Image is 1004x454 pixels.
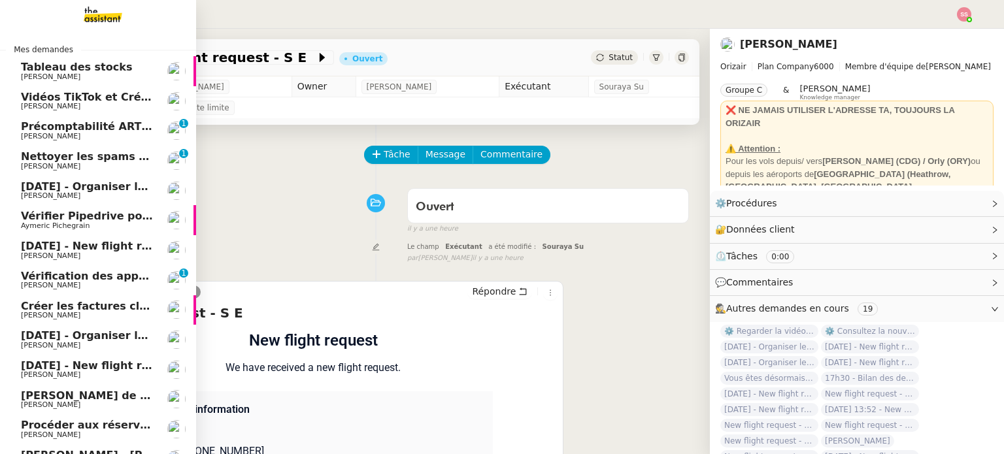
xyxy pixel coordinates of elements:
img: users%2FC9SBsJ0duuaSgpQFj5LgoEX8n0o2%2Favatar%2Fec9d51b8-9413-4189-adfb-7be4d8c96a3c [720,37,735,52]
span: Mes demandes [6,43,81,56]
nz-tag: Groupe C [720,84,767,97]
p: 1 [181,268,186,280]
span: [DATE] - Organiser le vol pour [PERSON_NAME] [21,329,298,342]
span: Souraya Su [543,243,584,250]
div: Ouvert [352,55,382,63]
img: users%2FCk7ZD5ubFNWivK6gJdIkoi2SB5d2%2Favatar%2F3f84dbb7-4157-4842-a987-fca65a8b7a9a [167,92,186,110]
img: users%2F1PNv5soDtMeKgnH5onPMHqwjzQn1%2Favatar%2Fd0f44614-3c2d-49b8-95e9-0356969fcfd1 [167,211,186,229]
span: Nettoyer les spams des emails - octobre 2025 [21,150,292,163]
span: Exécutant [445,243,482,250]
span: [PERSON_NAME] [720,60,994,73]
strong: [GEOGRAPHIC_DATA] (Heathrow, [GEOGRAPHIC_DATA], [GEOGRAPHIC_DATA], [GEOGRAPHIC_DATA]) [726,169,950,204]
span: [PERSON_NAME] [21,132,80,140]
span: Knowledge manager [799,94,860,101]
span: Message [426,147,465,162]
span: [PERSON_NAME] [21,251,80,260]
span: [PERSON_NAME] [21,311,80,319]
span: [DATE] - New flight request - [PERSON_NAME] [720,387,818,400]
span: 🕵️ [715,303,883,314]
span: [PERSON_NAME] [21,162,80,170]
small: [PERSON_NAME] [407,253,524,264]
span: il y a une heure [473,253,524,264]
span: [DATE] - New flight request - [PERSON_NAME] [821,356,919,369]
span: Tableau des stocks [21,61,132,73]
span: 17h30 - Bilan des demandes de la journée : en cours et restant à traiter - 10 octobre 2025 [821,372,919,385]
div: 🕵️Autres demandes en cours 19 [710,296,1004,321]
span: [DATE] - Organiser le vol pour [PERSON_NAME] [720,356,818,369]
span: [PERSON_NAME] [367,80,432,93]
span: [DATE] - New flight request - [PERSON_NAME] [21,240,291,252]
a: [PERSON_NAME] [740,38,837,50]
span: Données client [726,224,795,235]
span: [PERSON_NAME] [21,102,80,110]
div: 🔐Données client [710,217,1004,242]
img: svg [957,7,971,22]
h1: New flight request [133,329,493,352]
span: il y a une heure [407,223,458,235]
span: [PERSON_NAME] [21,370,80,379]
span: [DATE] - New flight request - [PERSON_NAME] [821,340,919,353]
span: ⏲️ [715,251,805,261]
span: par [407,253,418,264]
span: Tâches [726,251,758,261]
span: Aymeric Pichegrain [21,221,90,230]
img: users%2FSoHiyPZ6lTh48rkksBJmVXB4Fxh1%2Favatar%2F784cdfc3-6442-45b8-8ed3-42f1cc9271a4 [167,152,186,170]
img: users%2FW4OQjB9BRtYK2an7yusO0WsYLsD3%2Favatar%2F28027066-518b-424c-8476-65f2e549ac29 [167,390,186,408]
span: 6000 [814,62,834,71]
img: users%2FC9SBsJ0duuaSgpQFj5LgoEX8n0o2%2Favatar%2Fec9d51b8-9413-4189-adfb-7be4d8c96a3c [167,361,186,379]
span: [DATE] - Organiser le vol [GEOGRAPHIC_DATA]-[GEOGRAPHIC_DATA] pour [PERSON_NAME] [21,180,551,193]
span: Autres demandes en cours [726,303,849,314]
span: [DATE] - Organiser le vol [GEOGRAPHIC_DATA]-[GEOGRAPHIC_DATA] pour [PERSON_NAME] [720,340,818,353]
span: Procédures [726,198,777,208]
span: ⚙️ Regarder la vidéo Loom HubSpot [720,325,818,338]
span: Répondre [472,285,516,298]
img: users%2FW4OQjB9BRtYK2an7yusO0WsYLsD3%2Favatar%2F28027066-518b-424c-8476-65f2e549ac29 [167,420,186,438]
img: users%2FC9SBsJ0duuaSgpQFj5LgoEX8n0o2%2Favatar%2Fec9d51b8-9413-4189-adfb-7be4d8c96a3c [167,331,186,349]
span: Le champ [407,243,439,250]
img: users%2FW4OQjB9BRtYK2an7yusO0WsYLsD3%2Favatar%2F28027066-518b-424c-8476-65f2e549ac29 [167,271,186,289]
nz-tag: 19 [858,302,878,316]
button: Tâche [364,146,418,164]
span: Orizair [720,62,746,71]
span: Membre d'équipe de [845,62,926,71]
span: & [783,84,789,101]
span: Procéder aux réservations pour [GEOGRAPHIC_DATA] [21,419,333,431]
p: 1 [181,119,186,131]
p: Name: S E [144,428,482,444]
img: users%2FC9SBsJ0duuaSgpQFj5LgoEX8n0o2%2Favatar%2Fec9d51b8-9413-4189-adfb-7be4d8c96a3c [167,241,186,259]
div: 💬Commentaires [710,270,1004,295]
nz-tag: 0:00 [766,250,794,263]
span: Vous êtes désormais Propriétaire de la transaction de l'élément « [PERSON_NAME] - FR1431 » [720,372,818,385]
p: 1 [181,149,186,161]
nz-badge-sup: 1 [179,268,188,278]
p: We have received a new flight request. [133,360,493,376]
div: ⚙️Procédures [710,191,1004,216]
button: Répondre [467,284,532,299]
span: [PERSON_NAME] [21,430,80,439]
app-user-label: Knowledge manager [799,84,870,101]
span: [DATE] - New flight request - [PERSON_NAME] [21,359,291,372]
span: [DATE] 13:52 - New flight request - [PERSON_NAME][GEOGRAPHIC_DATA] [821,403,919,416]
td: Owner [292,76,356,97]
span: New flight request - Rajhmithurn Vijayarajah [821,419,919,432]
span: Précomptabilité ARTRADE - octobre 2025 [21,120,263,133]
span: ⚙️ Consultez la nouvelle procédure HubSpot [821,325,919,338]
p: Requester information [144,402,482,417]
nz-badge-sup: 1 [179,119,188,128]
span: Vérifier Pipedrive pour [PERSON_NAME] [21,210,256,222]
div: Pour les vols depuis/ vers ou depuis les aéroports de pensez à regarder les prix depuis --> Ces d... [726,155,988,244]
span: [PERSON_NAME] [799,84,870,93]
span: [DATE] - New flight request - [PERSON_NAME] [720,403,818,416]
img: users%2FC9SBsJ0duuaSgpQFj5LgoEX8n0o2%2Favatar%2Fec9d51b8-9413-4189-adfb-7be4d8c96a3c [167,182,186,200]
span: New flight request - [PERSON_NAME] [720,419,818,432]
nz-badge-sup: 1 [179,149,188,158]
span: [PERSON_NAME] [21,341,80,349]
span: Commentaires [726,277,793,287]
button: Commentaire [473,146,550,164]
span: Ouvert [416,201,454,213]
span: New flight request - [PERSON_NAME] [720,434,818,447]
span: [PERSON_NAME] de suivi [PERSON_NAME] ([DOMAIN_NAME]) [21,389,380,402]
button: Message [418,146,473,164]
span: [PERSON_NAME] [21,191,80,200]
div: ⏲️Tâches 0:00 [710,244,1004,269]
